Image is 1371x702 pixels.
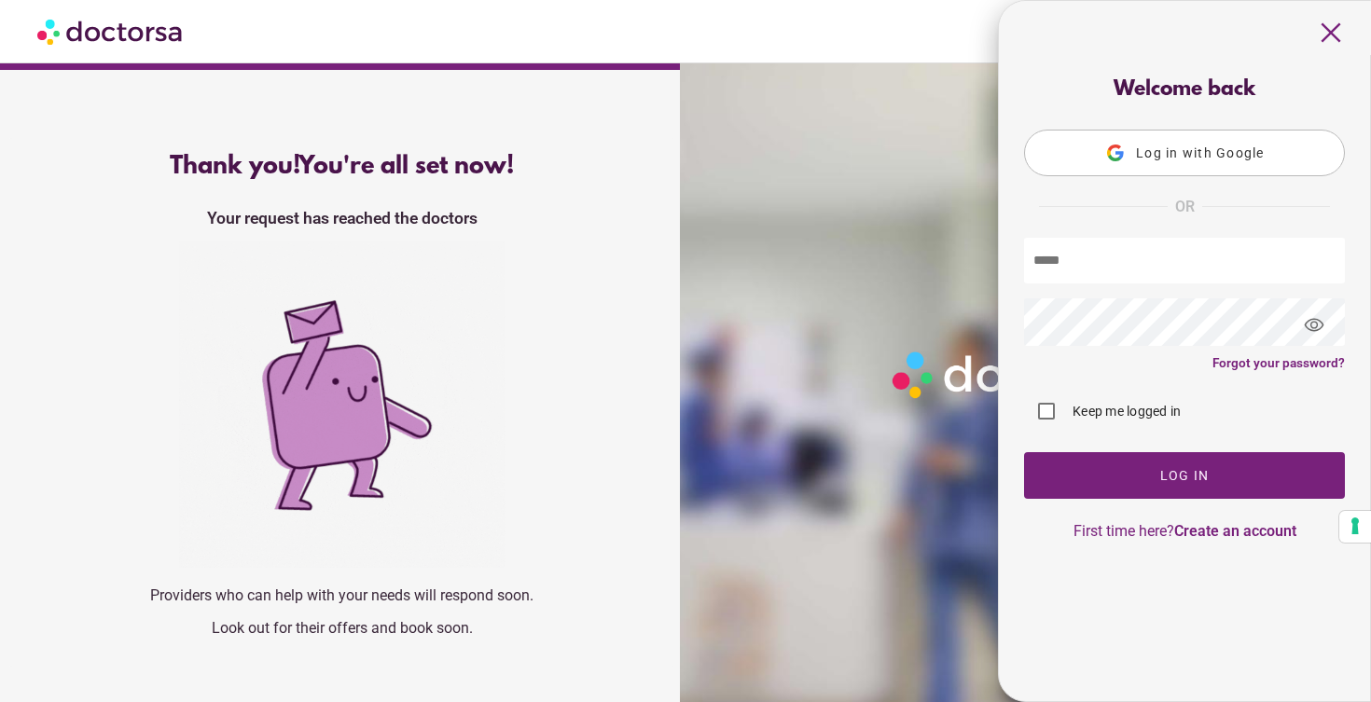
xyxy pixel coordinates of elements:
span: close [1313,15,1349,50]
img: Doctorsa.com [37,10,185,52]
span: visibility [1289,300,1339,351]
label: Keep me logged in [1069,402,1181,420]
img: success [179,241,505,568]
button: Your consent preferences for tracking technologies [1339,511,1371,543]
span: OR [1175,195,1195,219]
strong: Your request has reached the doctors [207,209,478,227]
p: First time here? [1024,522,1345,540]
p: Providers who can help with your needs will respond soon. [39,586,644,604]
p: Look out for their offers and book soon. [39,619,644,637]
span: You're all set now! [298,153,514,181]
img: Logo-Doctorsa-trans-White-partial-flat.png [885,344,1159,406]
div: Thank you! [39,153,644,181]
button: Log In [1024,452,1345,499]
a: Forgot your password? [1212,355,1345,370]
span: Log In [1160,468,1210,483]
button: Log in with Google [1024,130,1345,176]
div: Welcome back [1024,78,1345,102]
span: Log in with Google [1136,145,1265,160]
a: Create an account [1174,522,1296,540]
